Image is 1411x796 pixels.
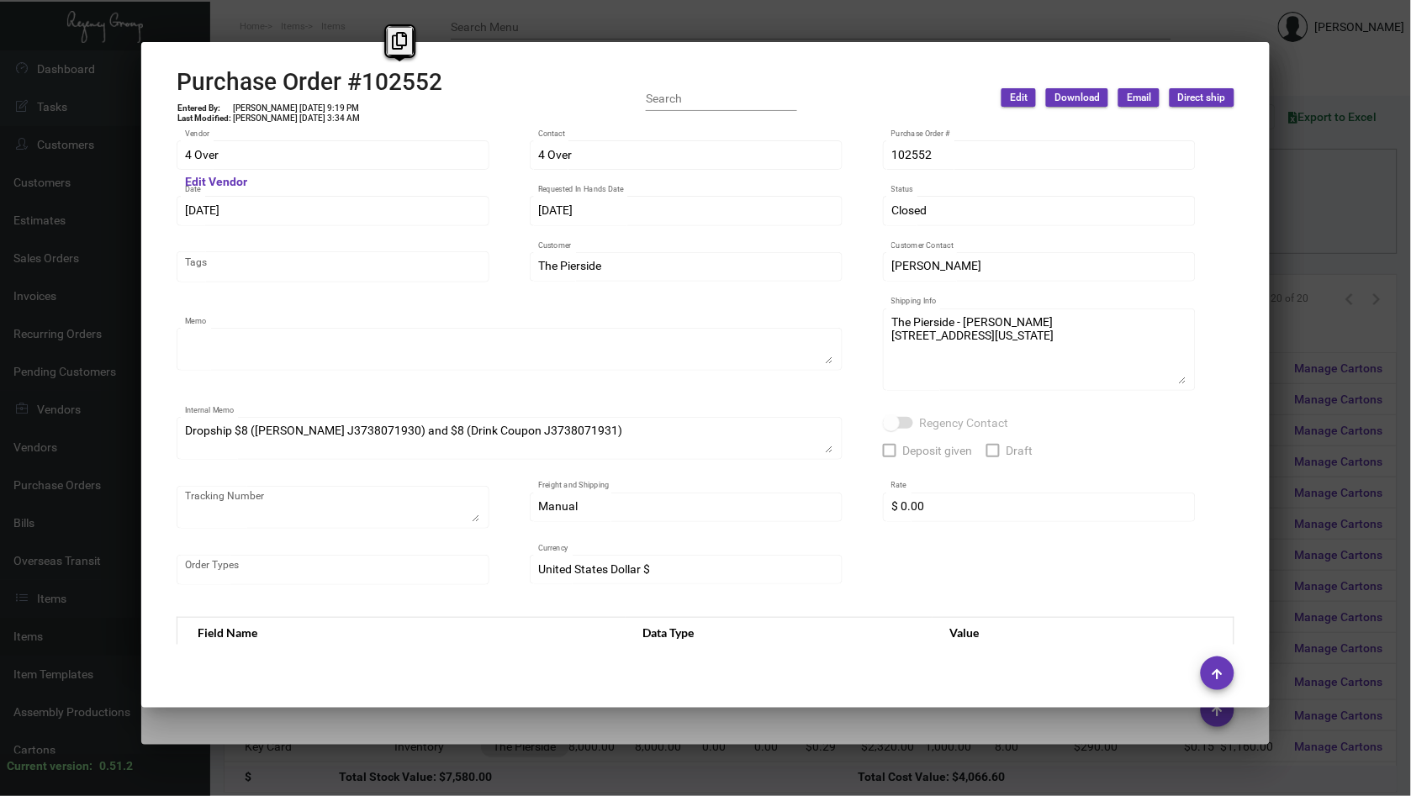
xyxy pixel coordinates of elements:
div: Current version: [7,757,92,775]
button: Download [1046,88,1108,107]
span: Closed [891,203,927,217]
th: Field Name [177,618,626,647]
th: Data Type [626,618,933,647]
button: Direct ship [1170,88,1234,107]
button: Email [1118,88,1160,107]
span: Manual [538,499,578,513]
span: Regency Contact [920,413,1009,433]
h2: Purchase Order #102552 [177,68,442,97]
span: Direct ship [1178,91,1226,105]
span: Email [1127,91,1151,105]
td: Entered By: [177,103,232,113]
td: Last Modified: [177,113,232,124]
span: Download [1054,91,1100,105]
span: Edit [1010,91,1028,105]
td: [PERSON_NAME] [DATE] 3:34 AM [232,113,361,124]
td: [PERSON_NAME] [DATE] 9:19 PM [232,103,361,113]
mat-hint: Edit Vendor [185,176,247,189]
span: Draft [1007,440,1033,461]
th: Value [933,618,1234,647]
span: Deposit given [903,440,973,461]
i: Copy [393,32,408,50]
div: 0.51.2 [99,757,133,775]
button: Edit [1001,88,1036,107]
